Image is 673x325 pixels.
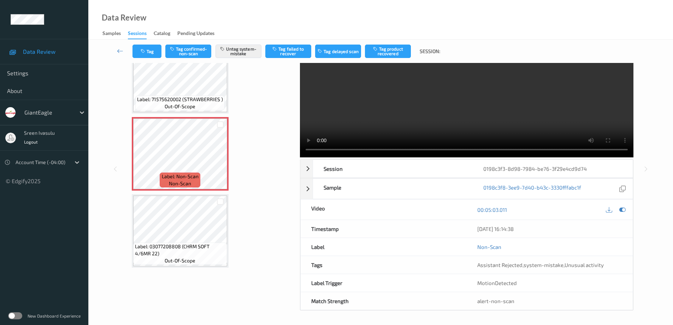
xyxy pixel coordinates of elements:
div: Match Strength [301,292,467,310]
div: Session0198c3f3-8d98-7984-be76-3f29e4cd9d74 [300,159,633,178]
span: Label: 03077208808 (CHRM SOFT 4/6MR 22) [135,243,225,257]
span: , , [477,262,604,268]
div: alert-non-scan [477,297,622,304]
button: Tag product recovered [365,45,411,58]
div: Tags [301,256,467,274]
button: Tag failed to recover [265,45,311,58]
div: [DATE] 16:14:38 [477,225,622,232]
div: Pending Updates [177,30,214,39]
div: Timestamp [301,220,467,238]
div: Label [301,238,467,256]
div: Data Review [102,14,146,21]
span: Label: Non-Scan [162,173,199,180]
div: Sessions [128,30,147,39]
div: Video [301,199,467,220]
div: Catalog [154,30,170,39]
div: 0198c3f3-8d98-7984-be76-3f29e4cd9d74 [473,160,632,178]
span: out-of-scope [165,103,195,110]
a: 0198c3f8-3ee9-7d40-b43c-3330fffabc1f [483,184,581,193]
div: Sample [313,179,473,199]
button: Tag delayed scan [315,45,361,58]
span: non-scan [169,180,191,187]
a: Non-Scan [477,243,501,250]
button: Tag [132,45,161,58]
span: Label: 71575620002 (STRAWBERRIES ) [137,96,223,103]
span: system-mistake [524,262,563,268]
a: Pending Updates [177,29,222,39]
span: out-of-scope [165,257,195,264]
span: Unusual activity [565,262,604,268]
div: Label Trigger [301,274,467,292]
button: Tag confirmed-non-scan [165,45,211,58]
a: 00:05:03.011 [477,206,507,213]
div: MotionDetected [467,274,633,292]
a: Sessions [128,29,154,39]
div: Samples [102,30,121,39]
span: Assistant Rejected [477,262,523,268]
div: Sample0198c3f8-3ee9-7d40-b43c-3330fffabc1f [300,178,633,199]
div: Session [313,160,473,178]
a: Catalog [154,29,177,39]
button: Untag system-mistake [216,45,261,58]
a: Samples [102,29,128,39]
span: Session: [420,48,440,55]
